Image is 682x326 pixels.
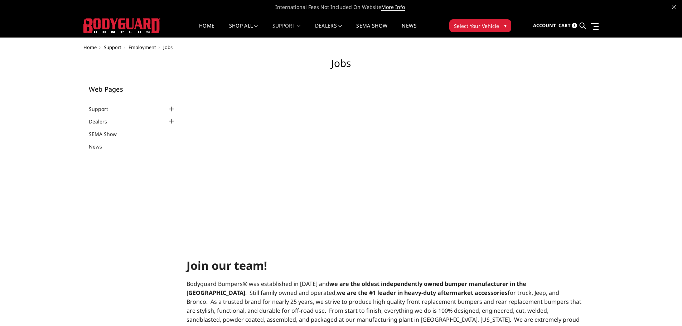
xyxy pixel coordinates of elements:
[89,130,126,138] a: SEMA Show
[504,22,507,29] span: ▾
[163,44,173,50] span: Jobs
[558,22,571,29] span: Cart
[129,44,156,50] a: Employment
[381,4,405,11] a: More Info
[272,23,301,37] a: Support
[572,23,577,28] span: 8
[187,280,526,297] strong: we are the oldest independently owned bumper manufacturer in the [GEOGRAPHIC_DATA]
[337,289,508,297] strong: we are the #1 leader in heavy-duty aftermarket accessories
[449,19,511,32] button: Select Your Vehicle
[83,44,97,50] a: Home
[104,44,121,50] a: Support
[89,118,116,125] a: Dealers
[89,143,111,150] a: News
[83,18,160,33] img: BODYGUARD BUMPERS
[89,105,117,113] a: Support
[356,23,387,37] a: SEMA Show
[315,23,342,37] a: Dealers
[402,23,416,37] a: News
[454,22,499,30] span: Select Your Vehicle
[187,258,267,273] strong: Join our team!
[83,57,599,75] h1: Jobs
[558,16,577,35] a: Cart 8
[533,22,556,29] span: Account
[229,23,258,37] a: shop all
[199,23,214,37] a: Home
[533,16,556,35] a: Account
[646,292,682,326] iframe: Chat Widget
[89,86,176,92] h5: Web Pages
